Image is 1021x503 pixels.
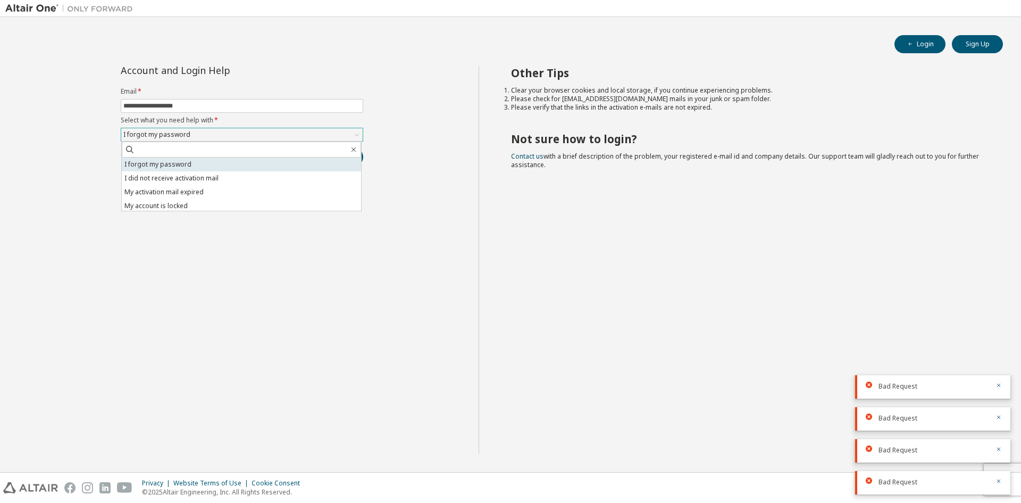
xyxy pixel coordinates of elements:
[878,478,917,486] span: Bad Request
[121,87,363,96] label: Email
[511,66,984,80] h2: Other Tips
[142,488,306,497] p: © 2025 Altair Engineering, Inc. All Rights Reserved.
[878,382,917,391] span: Bad Request
[511,86,984,95] li: Clear your browser cookies and local storage, if you continue experiencing problems.
[82,482,93,493] img: instagram.svg
[121,66,315,75] div: Account and Login Help
[5,3,138,14] img: Altair One
[121,116,363,125] label: Select what you need help with
[64,482,76,493] img: facebook.svg
[878,446,917,455] span: Bad Request
[99,482,111,493] img: linkedin.svg
[511,103,984,112] li: Please verify that the links in the activation e-mails are not expired.
[121,128,363,141] div: I forgot my password
[952,35,1003,53] button: Sign Up
[511,152,543,161] a: Contact us
[122,158,361,171] li: I forgot my password
[894,35,945,53] button: Login
[511,132,984,146] h2: Not sure how to login?
[3,482,58,493] img: altair_logo.svg
[511,152,979,169] span: with a brief description of the problem, your registered e-mail id and company details. Our suppo...
[878,414,917,423] span: Bad Request
[511,95,984,103] li: Please check for [EMAIL_ADDRESS][DOMAIN_NAME] mails in your junk or spam folder.
[142,479,173,488] div: Privacy
[117,482,132,493] img: youtube.svg
[252,479,306,488] div: Cookie Consent
[122,129,192,141] div: I forgot my password
[173,479,252,488] div: Website Terms of Use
